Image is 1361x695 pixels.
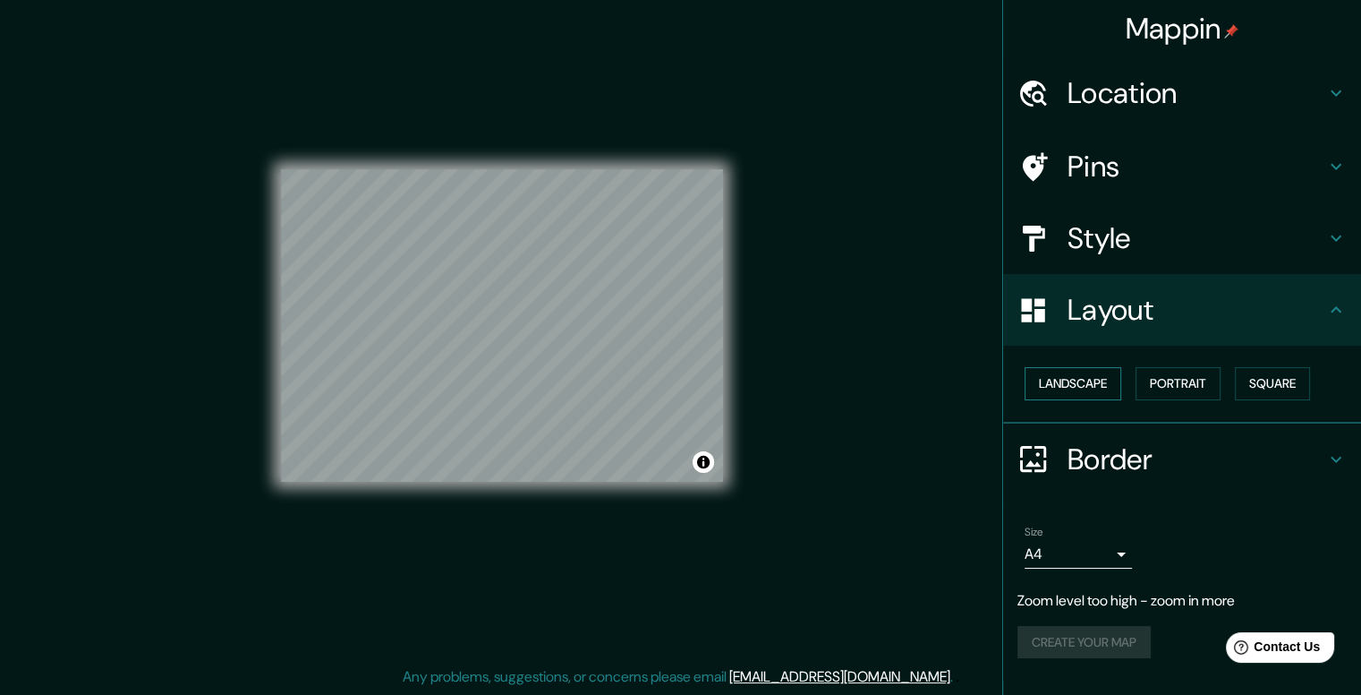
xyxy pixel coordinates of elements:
div: Pins [1003,131,1361,202]
img: pin-icon.png [1224,24,1238,39]
div: Location [1003,57,1361,129]
h4: Mappin [1126,11,1239,47]
div: Border [1003,424,1361,495]
a: [EMAIL_ADDRESS][DOMAIN_NAME] [729,667,950,686]
h4: Style [1068,220,1325,256]
label: Size [1025,524,1043,539]
div: Style [1003,202,1361,274]
h4: Location [1068,75,1325,111]
div: A4 [1025,540,1132,569]
p: Any problems, suggestions, or concerns please email . [403,666,953,688]
button: Portrait [1136,367,1221,400]
button: Landscape [1025,367,1121,400]
div: . [953,666,956,688]
h4: Pins [1068,149,1325,184]
iframe: Help widget launcher [1202,625,1341,675]
div: Layout [1003,274,1361,346]
p: Zoom level too high - zoom in more [1017,590,1347,612]
canvas: Map [281,169,723,482]
button: Square [1235,367,1310,400]
h4: Layout [1068,292,1325,328]
button: Toggle attribution [693,451,714,473]
h4: Border [1068,442,1325,477]
div: . [956,666,959,688]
